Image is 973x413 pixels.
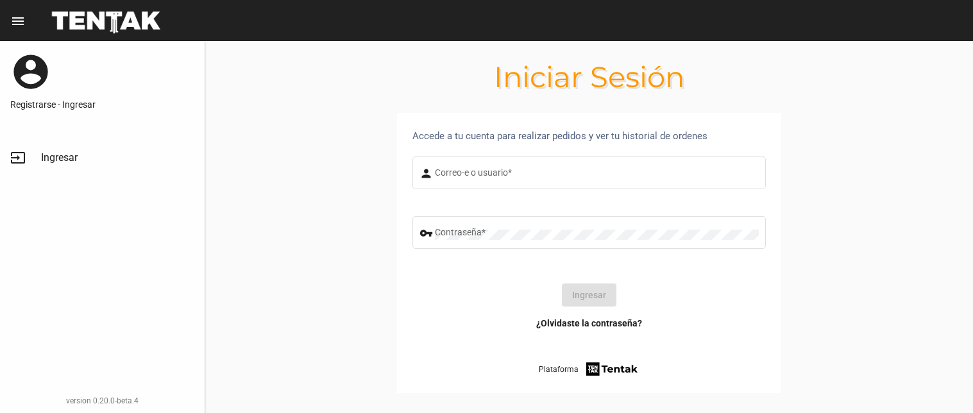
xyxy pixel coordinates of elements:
span: Ingresar [41,151,78,164]
img: tentak-firm.png [584,360,639,378]
span: Plataforma [539,363,579,376]
a: Plataforma [539,360,639,378]
a: ¿Olvidaste la contraseña? [536,317,642,330]
mat-icon: person [419,166,435,181]
mat-icon: menu [10,13,26,29]
h1: Iniciar Sesión [205,67,973,87]
mat-icon: vpn_key [419,226,435,241]
mat-icon: input [10,150,26,165]
button: Ingresar [562,283,616,307]
div: version 0.20.0-beta.4 [10,394,194,407]
a: Registrarse - Ingresar [10,98,194,111]
div: Accede a tu cuenta para realizar pedidos y ver tu historial de ordenes [412,128,766,144]
mat-icon: account_circle [10,51,51,92]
